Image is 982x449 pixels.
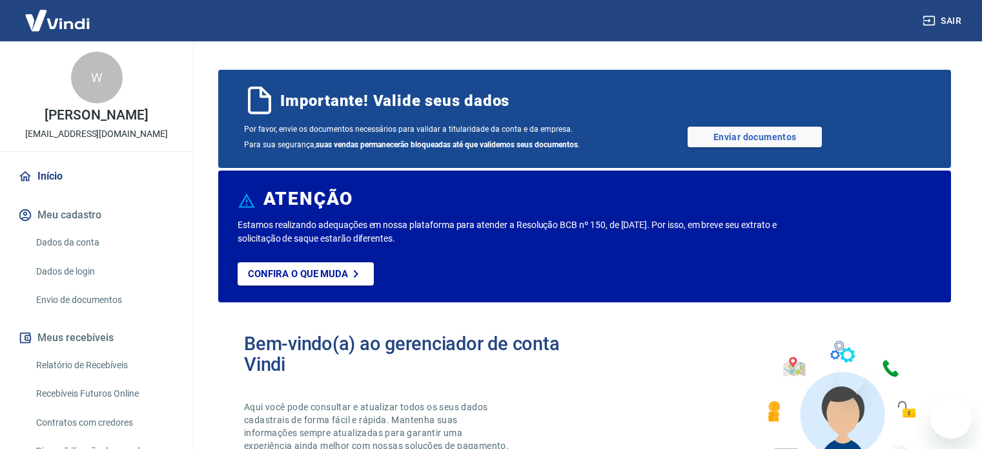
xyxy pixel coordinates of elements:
[71,52,123,103] div: W
[15,162,178,191] a: Início
[31,381,178,407] a: Recebíveis Futuros Online
[838,366,864,392] iframe: Fechar mensagem
[920,9,967,33] button: Sair
[244,333,585,375] h2: Bem-vindo(a) ao gerenciador de conta Vindi
[263,193,353,205] h6: ATENÇÃO
[280,90,509,111] span: Importante! Valide seus dados
[31,410,178,436] a: Contratos com credores
[31,287,178,313] a: Envio de documentos
[31,352,178,379] a: Relatório de Recebíveis
[238,218,793,245] p: Estamos realizando adequações em nossa plataforma para atender a Resolução BCB nº 150, de [DATE]....
[31,229,178,256] a: Dados da conta
[15,201,178,229] button: Meu cadastro
[930,397,972,439] iframe: Botão para abrir a janela de mensagens
[15,324,178,352] button: Meus recebíveis
[25,127,168,141] p: [EMAIL_ADDRESS][DOMAIN_NAME]
[688,127,822,147] a: Enviar documentos
[238,262,374,286] a: Confira o que muda
[31,258,178,285] a: Dados de login
[15,1,99,40] img: Vindi
[244,121,585,152] span: Por favor, envie os documentos necessários para validar a titularidade da conta e da empresa. Par...
[45,109,148,122] p: [PERSON_NAME]
[248,268,348,280] p: Confira o que muda
[316,140,578,149] b: suas vendas permanecerão bloqueadas até que validemos seus documentos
